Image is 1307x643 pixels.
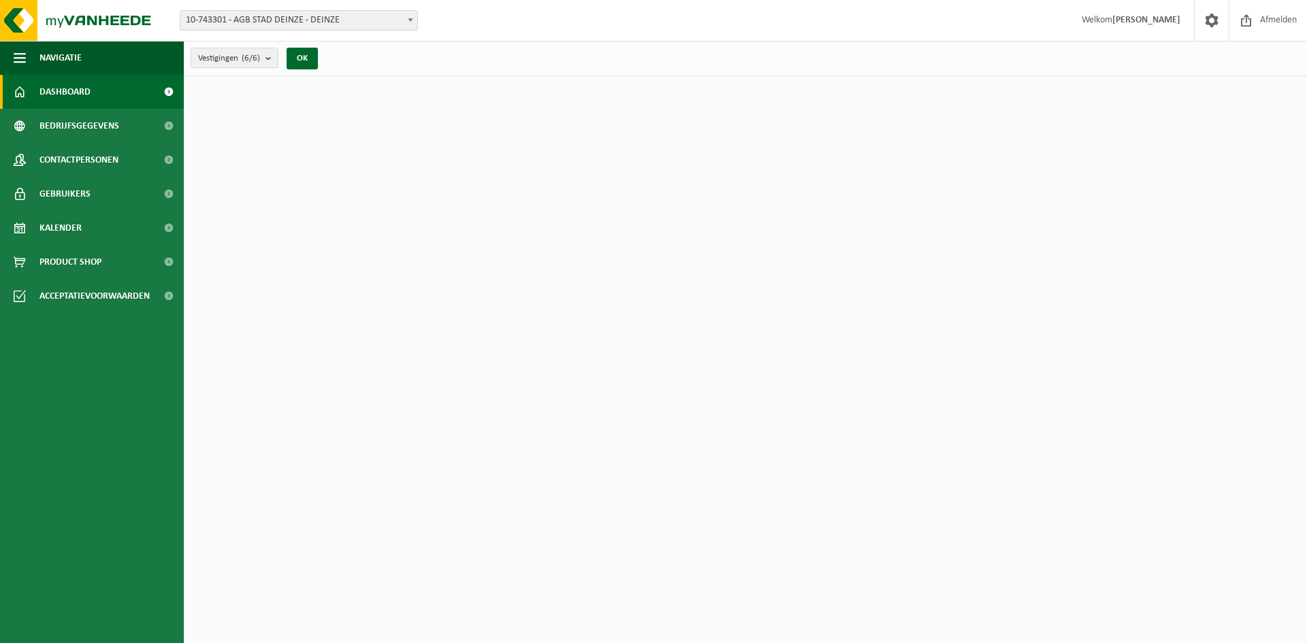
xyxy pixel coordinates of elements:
[39,245,101,279] span: Product Shop
[180,10,418,31] span: 10-743301 - AGB STAD DEINZE - DEINZE
[39,41,82,75] span: Navigatie
[39,211,82,245] span: Kalender
[180,11,417,30] span: 10-743301 - AGB STAD DEINZE - DEINZE
[287,48,318,69] button: OK
[39,177,91,211] span: Gebruikers
[39,75,91,109] span: Dashboard
[39,279,150,313] span: Acceptatievoorwaarden
[39,143,118,177] span: Contactpersonen
[198,48,260,69] span: Vestigingen
[191,48,278,68] button: Vestigingen(6/6)
[39,109,119,143] span: Bedrijfsgegevens
[242,54,260,63] count: (6/6)
[1112,15,1180,25] strong: [PERSON_NAME]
